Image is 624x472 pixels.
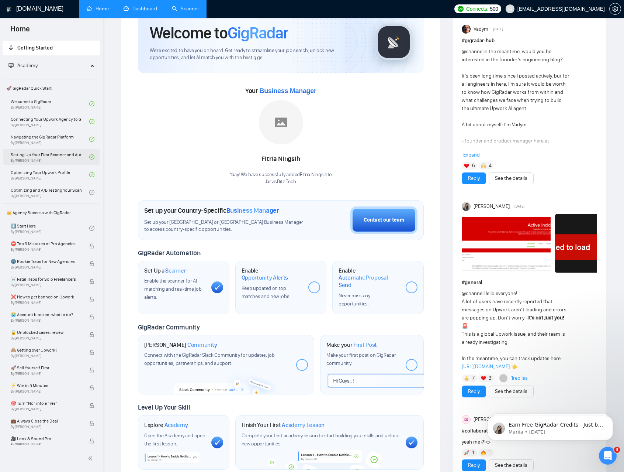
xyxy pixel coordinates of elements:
[172,6,199,12] a: searchScanner
[489,172,534,184] button: See the details
[89,101,94,106] span: check-circle
[8,45,14,50] span: rocket
[609,6,621,12] a: setting
[507,6,513,11] span: user
[472,449,474,456] span: 1
[495,461,527,469] a: See the details
[462,427,597,435] h1: # collaboration
[353,341,377,349] span: First Post
[339,267,400,289] h1: Enable
[476,400,624,452] iframe: Intercom notifications message
[242,432,399,447] span: Complete your first academy lesson to start building your skills and unlock new opportunities.
[481,163,486,168] img: 🙌
[89,137,94,142] span: check-circle
[242,285,291,300] span: Keep updated on top matches and new jobs.
[11,346,82,354] span: 🙈 Getting over Upwork?
[11,372,82,376] span: By [PERSON_NAME]
[11,382,82,389] span: ⚡ Win in 5 Minutes
[464,376,469,381] img: 👍
[11,329,82,336] span: 🔓 Unblocked cases: review
[6,3,11,15] img: logo
[11,220,89,236] a: 1️⃣ Start HereBy[PERSON_NAME]
[489,386,534,397] button: See the details
[11,283,82,287] span: By [PERSON_NAME]
[89,385,94,390] span: lock
[230,171,332,185] div: Yaay! We have successfully added Fitria Ningsih to
[11,167,89,183] a: Optimizing Your Upwork ProfileBy[PERSON_NAME]
[364,216,404,224] div: Contact our team
[245,87,316,95] span: Your
[124,6,157,12] a: dashboardDashboard
[228,23,288,43] span: GigRadar
[350,206,417,234] button: Contact our team
[89,279,94,284] span: lock
[32,28,127,35] p: Message from Mariia, sent 5w ago
[463,152,480,158] span: Expand
[138,403,190,411] span: Level Up Your Skill
[11,184,89,201] a: Optimizing and A/B Testing Your Scanner for Better ResultsBy[PERSON_NAME]
[468,387,480,396] a: Reply
[11,131,89,147] a: Navigating the GigRadar PlatformBy[PERSON_NAME]
[462,37,597,45] h1: # gigradar-hub
[375,24,412,61] img: gigradar-logo.png
[462,202,471,211] img: Mariia Heshka
[89,172,94,177] span: check-circle
[11,301,82,305] span: By [PERSON_NAME]
[242,421,325,429] h1: Finish Your First
[458,6,464,12] img: upwork-logo.png
[326,352,396,366] span: Make your first post on GigRadar community.
[242,267,303,281] h1: Enable
[17,45,53,51] span: Getting Started
[462,48,483,55] span: @channel
[3,41,100,55] li: Getting Started
[11,149,89,165] a: Setting Up Your First Scanner and Auto-BidderBy[PERSON_NAME]
[89,403,94,408] span: lock
[514,203,524,210] span: [DATE]
[11,265,82,270] span: By [PERSON_NAME]
[474,202,510,211] span: [PERSON_NAME]
[464,450,469,455] img: 🚀
[609,3,621,15] button: setting
[11,311,82,318] span: 😭 Account blocked: what to do?
[89,438,94,444] span: lock
[89,190,94,195] span: check-circle
[11,364,82,372] span: 🚀 Sell Yourself First
[259,100,303,144] img: placeholder.png
[89,119,94,124] span: check-circle
[89,226,94,231] span: check-circle
[165,267,186,274] span: Scanner
[87,6,109,12] a: homeHome
[495,174,527,182] a: See the details
[11,400,82,407] span: 🎯 Turn “No” into a “Yes”
[462,290,570,371] div: Hello everyone! A lot of users have recently reported that messages on Upwork aren’t loading and ...
[282,421,325,429] span: Academy Lesson
[144,278,201,300] span: Enable the scanner for AI matching and real-time job alerts.
[4,24,36,39] span: Home
[230,178,332,185] p: JarvisBitz Tech .
[144,421,188,429] h1: Explore
[481,450,486,455] img: 🔥
[8,62,38,69] span: Academy
[614,447,620,453] span: 3
[138,323,200,331] span: GigRadar Community
[3,205,100,220] span: 👑 Agency Success with GigRadar
[174,369,280,394] img: slackcommunity-bg.png
[462,323,468,329] span: 🚨
[138,249,200,257] span: GigRadar Automation
[11,389,82,394] span: By [PERSON_NAME]
[164,421,188,429] span: Academy
[489,374,492,382] span: 3
[511,374,528,382] a: 1replies
[259,87,316,95] span: Business Manager
[339,293,370,307] span: Never miss any opportunities.
[495,387,527,396] a: See the details
[464,163,469,168] img: ❤️
[187,341,217,349] span: Community
[144,219,308,233] span: Set up your [GEOGRAPHIC_DATA] or [GEOGRAPHIC_DATA] Business Manager to access country-specific op...
[462,415,470,424] div: DE
[89,314,94,319] span: lock
[462,25,471,34] img: Vadym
